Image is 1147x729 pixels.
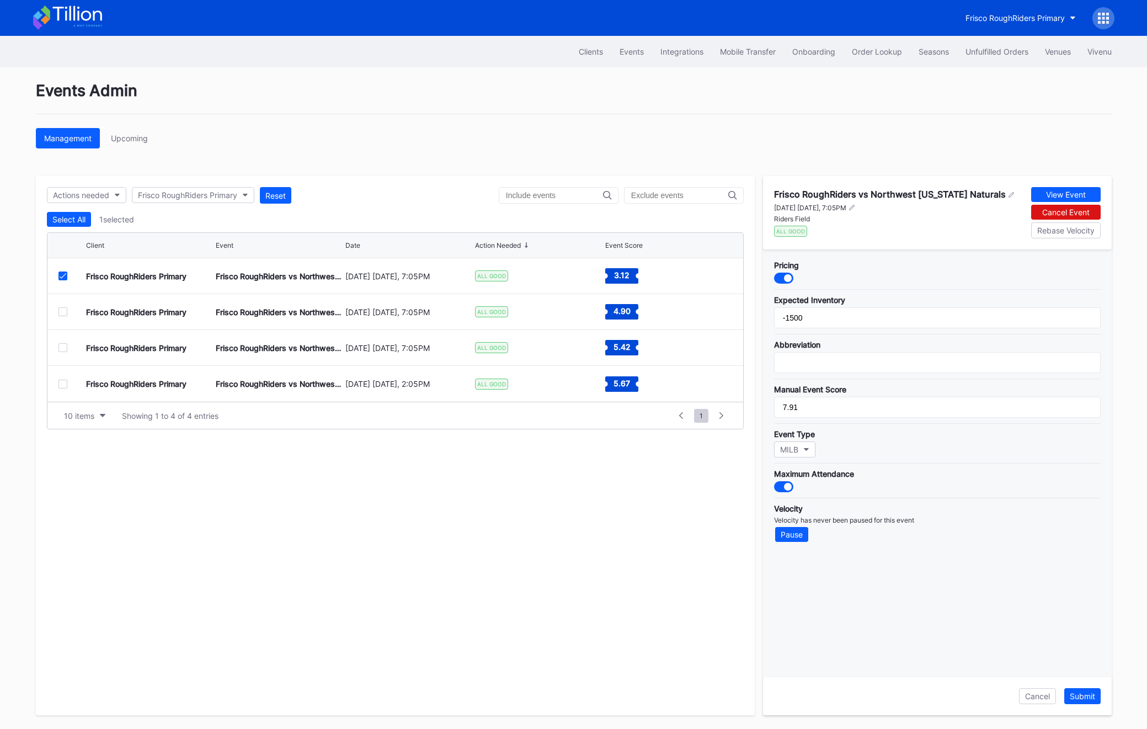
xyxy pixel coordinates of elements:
div: Frisco RoughRiders Primary [86,343,186,353]
button: Unfulfilled Orders [957,41,1037,62]
div: [DATE] [DATE], 2:05PM [345,379,472,389]
button: Seasons [910,41,957,62]
div: Select All [52,215,86,224]
button: 10 items [58,408,111,423]
input: Include events [506,191,603,200]
div: Events Admin [36,81,1112,114]
div: Abbreviation [774,340,1101,349]
span: 1 [694,409,708,423]
button: Mobile Transfer [712,41,784,62]
div: Riders Field [774,215,1015,223]
button: Order Lookup [844,41,910,62]
button: Vivenu [1079,41,1120,62]
div: Pricing [774,260,1101,270]
button: Integrations [652,41,712,62]
div: Velocity [774,504,1101,513]
div: Frisco RoughRiders Primary [86,307,186,317]
div: 10 items [64,411,94,421]
div: Date [345,241,360,249]
div: ALL GOOD [475,270,508,281]
button: Submit [1064,688,1101,704]
div: Frisco RoughRiders vs Northwest [US_STATE] Naturals [774,189,1006,200]
div: Vivenu [1087,47,1112,56]
div: Clients [579,47,603,56]
button: View Event [1031,187,1101,202]
div: Maximum Attendance [774,469,1101,478]
button: Select All [47,212,91,227]
div: Event Type [774,429,1101,439]
text: 4.90 [613,306,630,316]
div: Frisco RoughRiders vs Northwest [US_STATE] Naturals [216,307,343,317]
button: Upcoming [103,128,156,148]
div: Frisco RoughRiders Primary [965,13,1065,23]
div: Pause [781,530,803,539]
button: Venues [1037,41,1079,62]
div: 1 selected [99,215,134,224]
button: Frisco RoughRiders Primary [957,8,1084,28]
div: View Event [1046,190,1086,199]
div: Client [86,241,104,249]
div: ALL GOOD [475,379,508,390]
div: Onboarding [792,47,835,56]
button: Actions needed [47,187,126,203]
div: Manual Event Score [774,385,1101,394]
button: Cancel Event [1031,205,1101,220]
div: ALL GOOD [774,226,807,237]
div: [DATE] [DATE], 7:05PM [345,343,472,353]
button: Frisco RoughRiders Primary [132,187,254,203]
button: Cancel [1019,688,1056,704]
div: Velocity has never been paused for this event [774,516,1101,524]
div: Actions needed [53,190,109,200]
div: Expected Inventory [774,295,1101,305]
div: ALL GOOD [475,342,508,353]
div: [DATE] [DATE], 7:05PM [345,272,472,281]
div: Frisco RoughRiders Primary [86,379,186,389]
div: Upcoming [111,134,148,143]
input: Exclude events [631,191,728,200]
text: 3.12 [614,270,629,280]
div: MILB [780,445,798,454]
div: Venues [1045,47,1071,56]
button: Events [611,41,652,62]
a: Onboarding [784,41,844,62]
div: Reset [265,191,286,200]
button: Pause [775,527,808,542]
div: Frisco RoughRiders Primary [86,272,186,281]
div: [DATE] [DATE], 7:05PM [774,204,846,212]
div: Integrations [660,47,703,56]
button: Clients [570,41,611,62]
div: Action Needed [475,241,521,249]
div: Event [216,241,233,249]
div: Seasons [919,47,949,56]
button: Management [36,128,100,148]
div: Frisco RoughRiders vs Northwest [US_STATE] Naturals [216,343,343,353]
div: Frisco RoughRiders vs Northwest [US_STATE] Naturals [216,272,343,281]
button: Reset [260,187,291,204]
div: Showing 1 to 4 of 4 entries [122,411,218,421]
div: [DATE] [DATE], 7:05PM [345,307,472,317]
div: Unfulfilled Orders [965,47,1028,56]
div: Event Score [605,241,643,249]
text: 5.67 [613,378,630,387]
div: Events [620,47,644,56]
div: Frisco RoughRiders Primary [138,190,237,200]
text: 5.42 [613,342,630,352]
div: Order Lookup [852,47,902,56]
div: Frisco RoughRiders vs Northwest [US_STATE] Naturals [216,379,343,389]
div: ALL GOOD [475,306,508,317]
div: Cancel Event [1042,207,1090,217]
div: Submit [1070,691,1095,701]
button: MILB [774,441,815,457]
div: Management [44,134,92,143]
